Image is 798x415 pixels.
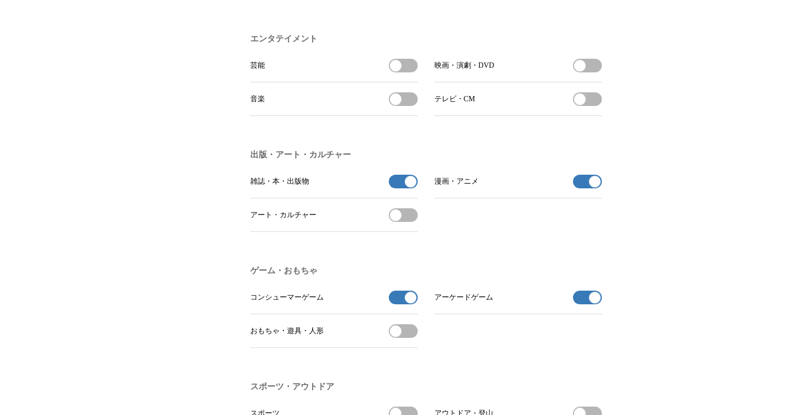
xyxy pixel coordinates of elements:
h3: 出版・アート・カルチャー [250,150,602,161]
span: コンシューマーゲーム [250,293,324,302]
h3: エンタテイメント [250,34,602,45]
span: 雑誌・本・出版物 [250,177,309,186]
span: テレビ・CM [434,94,475,104]
h3: ゲーム・おもちゃ [250,265,602,276]
span: 音楽 [250,94,265,104]
span: 映画・演劇・DVD [434,61,494,70]
span: アート・カルチャー [250,210,316,220]
span: おもちゃ・遊具・人形 [250,326,324,336]
h3: スポーツ・アウトドア [250,381,602,392]
span: 漫画・アニメ [434,177,478,186]
span: 芸能 [250,61,265,70]
span: アーケードゲーム [434,293,493,302]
